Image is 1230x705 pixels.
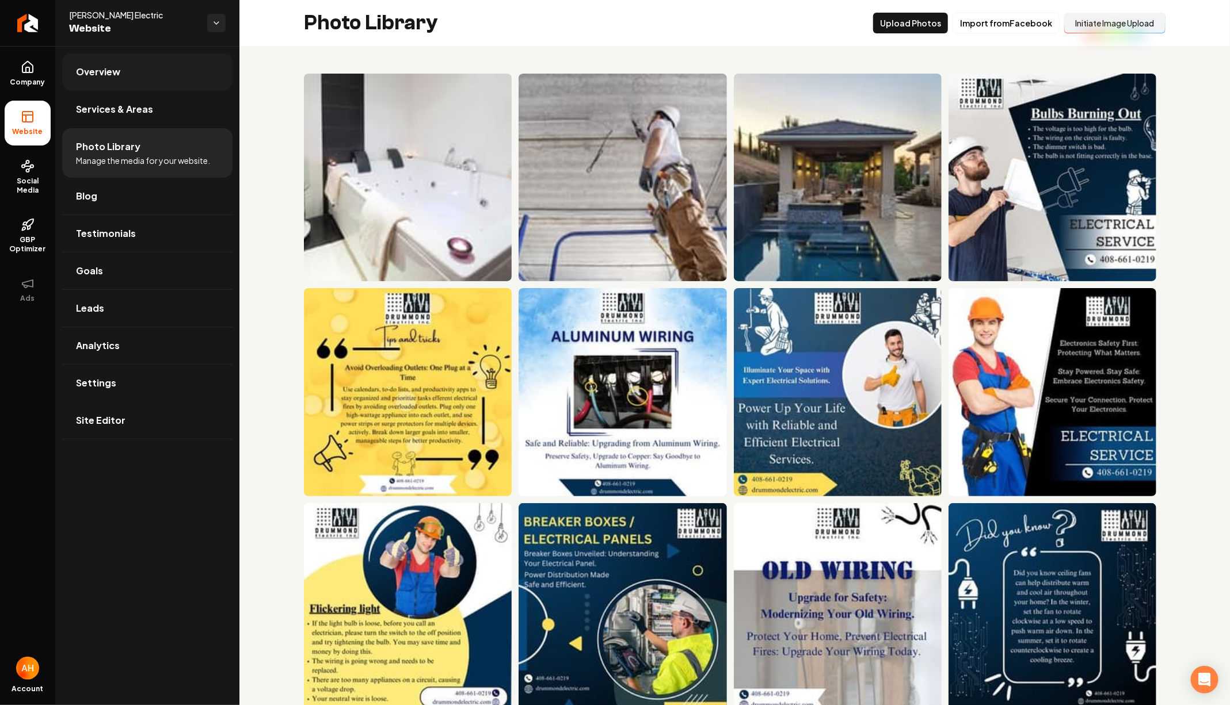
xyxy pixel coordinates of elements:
[1064,13,1166,33] button: Initiate Image Upload
[17,14,39,32] img: Rebolt Logo
[953,13,1060,33] button: Import fromFacebook
[76,301,104,315] span: Leads
[76,140,140,154] span: Photo Library
[76,413,125,427] span: Site Editor
[734,74,942,281] img: Modern outdoor patio with pool, cozy seating, and stylish lighting at sunset.
[62,402,233,439] a: Site Editor
[16,657,39,680] button: Open user button
[304,288,512,496] img: Infographic on avoiding electrical fires by managing outlet usage for better productivity.
[5,177,51,195] span: Social Media
[76,376,116,390] span: Settings
[16,657,39,680] img: Anthony Hurgoi
[62,53,233,90] a: Overview
[62,215,233,252] a: Testimonials
[5,150,51,204] a: Social Media
[12,684,44,693] span: Account
[5,51,51,96] a: Company
[62,178,233,214] a: Blog
[734,288,942,496] img: Drummond Electric: Expert electrical solutions for reliable, efficient services. Contact 408-661-...
[5,209,51,263] a: GBP Optimizer
[519,74,726,281] img: Construction worker installing lighting fixture on ceiling using a ladder and tools.
[76,227,136,240] span: Testimonials
[1191,666,1218,693] div: Open Intercom Messenger
[304,12,438,35] h2: Photo Library
[69,9,198,21] span: [PERSON_NAME] Electric
[949,74,1156,281] img: Electrician diagnosing bulb issues for Drummond Electric Inc., offering electrical services.
[69,21,198,37] span: Website
[76,264,103,278] span: Goals
[76,155,210,166] span: Manage the media for your website.
[6,78,50,87] span: Company
[5,267,51,312] button: Ads
[76,189,97,203] span: Blog
[8,127,48,136] span: Website
[76,339,120,352] span: Analytics
[62,290,233,327] a: Leads
[949,288,1156,496] img: Smiling electrician in safety gear promoting electronics safety and service contact information.
[62,91,233,128] a: Services & Areas
[5,235,51,254] span: GBP Optimizer
[62,252,233,289] a: Goals
[519,288,726,496] img: Upgrade from aluminum wiring to copper for enhanced safety and reliability by Drummond Electric.
[62,327,233,364] a: Analytics
[76,102,153,116] span: Services & Areas
[76,65,120,79] span: Overview
[16,294,40,303] span: Ads
[304,74,512,281] img: Luxurious modern bathroom with a jetted bathtub, candles, and elegant decor.
[62,365,233,401] a: Settings
[873,13,948,33] button: Upload Photos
